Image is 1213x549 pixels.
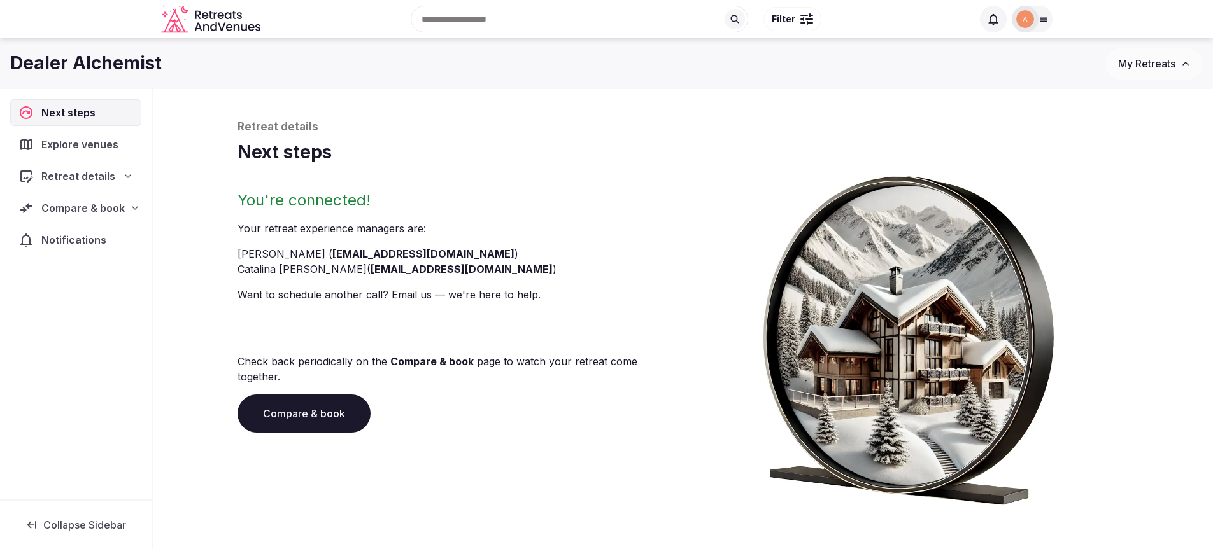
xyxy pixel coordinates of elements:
p: Want to schedule another call? Email us — we're here to help. [238,287,678,302]
a: Explore venues [10,131,141,158]
h2: You're connected! [238,190,678,211]
h1: Next steps [238,140,1129,165]
h1: Dealer Alchemist [10,51,162,76]
p: Check back periodically on the page to watch your retreat come together. [238,354,678,384]
li: Catalina [PERSON_NAME] ( ) [238,261,678,277]
img: adrian.odzer [1016,10,1034,28]
p: Your retreat experience manager s are : [238,221,678,236]
a: Compare & book [390,355,474,368]
a: Compare & book [238,394,371,433]
a: [EMAIL_ADDRESS][DOMAIN_NAME] [332,247,514,260]
span: My Retreats [1118,57,1175,70]
button: Collapse Sidebar [10,511,141,539]
svg: Retreats and Venues company logo [161,5,263,34]
p: Retreat details [238,120,1129,135]
li: [PERSON_NAME] ( ) [238,246,678,261]
span: Retreat details [41,169,115,184]
span: Filter [772,13,795,25]
a: Visit the homepage [161,5,263,34]
span: Explore venues [41,137,124,152]
a: Next steps [10,99,141,126]
span: Next steps [41,105,101,120]
span: Notifications [41,232,111,247]
span: Compare & book [41,200,125,216]
a: Notifications [10,226,141,253]
span: Collapse Sidebar [43,518,126,531]
button: Filter [763,7,821,31]
button: My Retreats [1106,48,1203,80]
a: [EMAIL_ADDRESS][DOMAIN_NAME] [371,263,553,275]
img: Winter chalet retreat in picture frame [739,165,1078,505]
